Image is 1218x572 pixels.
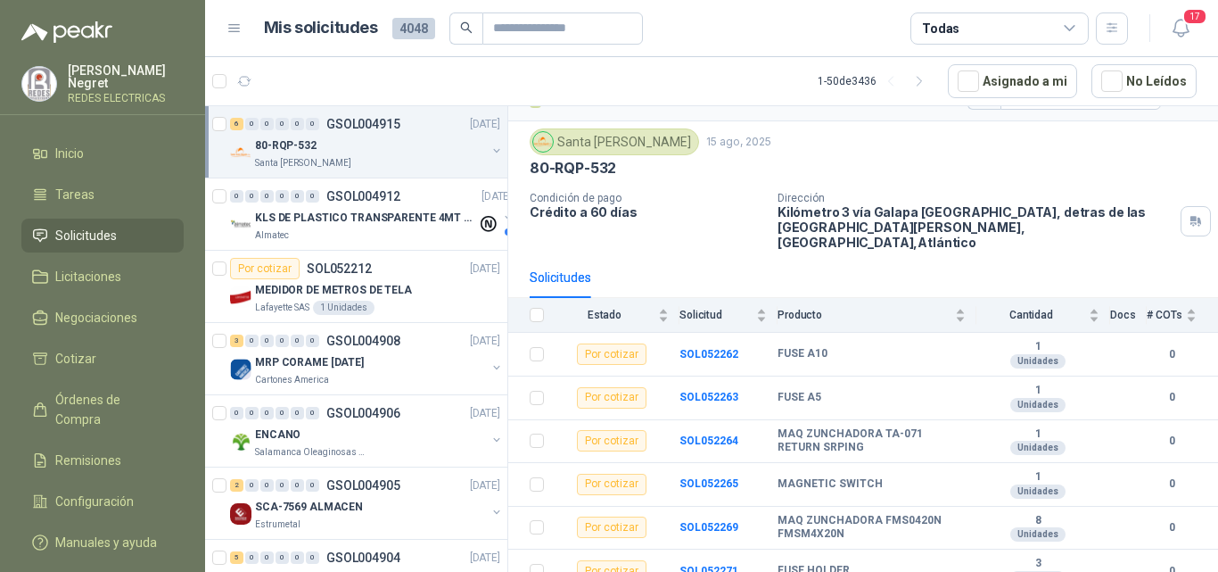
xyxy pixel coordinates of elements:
th: Cantidad [976,298,1110,333]
div: 0 [291,407,304,419]
img: Company Logo [230,503,251,525]
span: Estado [555,309,654,321]
b: FUSE A10 [778,347,827,361]
div: 1 Unidades [313,301,374,315]
div: Todas [922,19,959,38]
div: 0 [230,190,243,203]
div: 0 [291,479,304,492]
span: Manuales y ayuda [55,533,157,552]
a: SOL052264 [679,435,738,447]
b: 0 [1147,389,1197,406]
button: No Leídos [1091,64,1197,98]
b: MAGNETIC SWITCH [778,477,883,492]
div: 0 [291,190,304,203]
b: 1 [976,427,1099,442]
b: MAQ ZUNCHADORA FMS0420N FMSM4X20N [778,514,966,542]
b: 1 [976,384,1099,398]
h1: Mis solicitudes [264,15,378,41]
div: 2 [230,479,243,492]
a: Órdenes de Compra [21,383,184,436]
a: Licitaciones [21,260,184,294]
b: 3 [976,557,1099,571]
p: Kilómetro 3 vía Galapa [GEOGRAPHIC_DATA], detras de las [GEOGRAPHIC_DATA][PERSON_NAME], [GEOGRAPH... [778,204,1173,250]
span: Órdenes de Compra [55,390,167,429]
img: Company Logo [22,67,56,101]
span: 4048 [392,18,435,39]
div: Solicitudes [530,268,591,287]
div: 0 [245,335,259,347]
div: 0 [276,479,289,492]
p: Condición de pago [530,192,763,204]
p: Crédito a 60 días [530,204,763,220]
p: MEDIDOR DE METROS DE TELA [255,282,412,299]
p: ENCANO [255,427,300,444]
div: 0 [306,190,319,203]
img: Company Logo [230,431,251,452]
div: Unidades [1010,485,1066,499]
p: KLS DE PLASTICO TRANSPARENTE 4MT CAL 4 Y CINTA TRA [255,210,477,227]
img: Company Logo [230,286,251,308]
p: [PERSON_NAME] Negret [68,64,184,89]
p: Almatec [255,228,289,243]
p: [DATE] [470,405,500,422]
span: Negociaciones [55,308,137,327]
p: [DATE] [481,188,512,205]
div: 6 [230,118,243,130]
p: [DATE] [470,116,500,133]
span: # COTs [1147,309,1182,321]
span: search [460,21,473,34]
div: Unidades [1010,354,1066,369]
th: # COTs [1147,298,1218,333]
a: SOL052265 [679,477,738,490]
p: GSOL004912 [326,190,400,203]
div: 0 [260,335,274,347]
span: Inicio [55,144,84,163]
span: Tareas [55,185,95,204]
div: 0 [276,118,289,130]
img: Company Logo [533,132,553,152]
b: 8 [976,514,1099,528]
div: Por cotizar [577,387,646,409]
div: 0 [306,551,319,564]
b: 1 [976,340,1099,354]
th: Producto [778,298,976,333]
div: 0 [260,479,274,492]
p: [DATE] [470,477,500,494]
div: 0 [276,190,289,203]
b: 1 [976,470,1099,485]
p: MRP CORAME [DATE] [255,354,364,371]
div: 0 [306,118,319,130]
div: Por cotizar [230,258,300,279]
span: Cotizar [55,349,96,369]
div: 0 [291,118,304,130]
span: Remisiones [55,451,121,470]
p: 80-RQP-532 [255,137,317,154]
p: Santa [PERSON_NAME] [255,156,351,170]
a: 0 0 0 0 0 0 GSOL004912[DATE] Company LogoKLS DE PLASTICO TRANSPARENTE 4MT CAL 4 Y CINTA TRAAlmatec [230,186,515,243]
p: [DATE] [470,333,500,350]
a: SOL052262 [679,348,738,361]
p: Dirección [778,192,1173,204]
div: 0 [306,335,319,347]
img: Company Logo [230,359,251,380]
b: 0 [1147,433,1197,450]
a: 0 0 0 0 0 0 GSOL004906[DATE] Company LogoENCANOSalamanca Oleaginosas SAS [230,402,504,460]
a: Manuales y ayuda [21,526,184,560]
button: Asignado a mi [948,64,1077,98]
p: 15 ago, 2025 [706,134,771,151]
div: 0 [306,407,319,419]
p: GSOL004905 [326,479,400,492]
div: 0 [245,551,259,564]
div: 0 [260,118,274,130]
div: Por cotizar [577,517,646,538]
a: Por cotizarSOL052212[DATE] Company LogoMEDIDOR DE METROS DE TELALafayette SAS1 Unidades [205,251,507,323]
div: 0 [245,190,259,203]
div: 0 [276,407,289,419]
a: SOL052263 [679,391,738,403]
a: SOL052269 [679,521,738,534]
div: 0 [306,479,319,492]
a: 6 0 0 0 0 0 GSOL004915[DATE] Company Logo80-RQP-532Santa [PERSON_NAME] [230,113,504,170]
div: 0 [230,407,243,419]
span: Producto [778,309,951,321]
